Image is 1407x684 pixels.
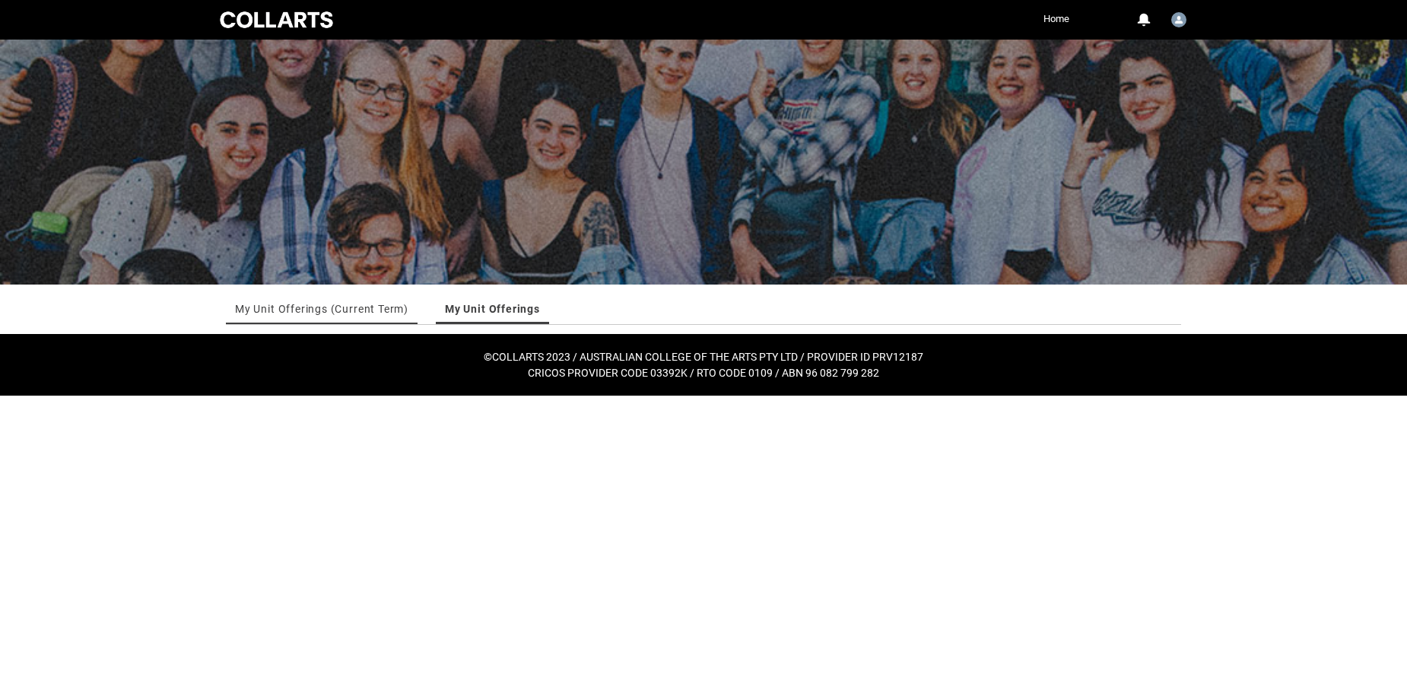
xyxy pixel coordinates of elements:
[436,294,549,324] li: My Unit Offerings
[445,294,540,324] a: My Unit Offerings
[235,294,408,324] a: My Unit Offerings (Current Term)
[1171,12,1186,27] img: Natasha.Taylor
[1040,8,1073,30] a: Home
[1167,6,1190,30] button: User Profile Natasha.Taylor
[226,294,418,324] li: My Unit Offerings (Current Term)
